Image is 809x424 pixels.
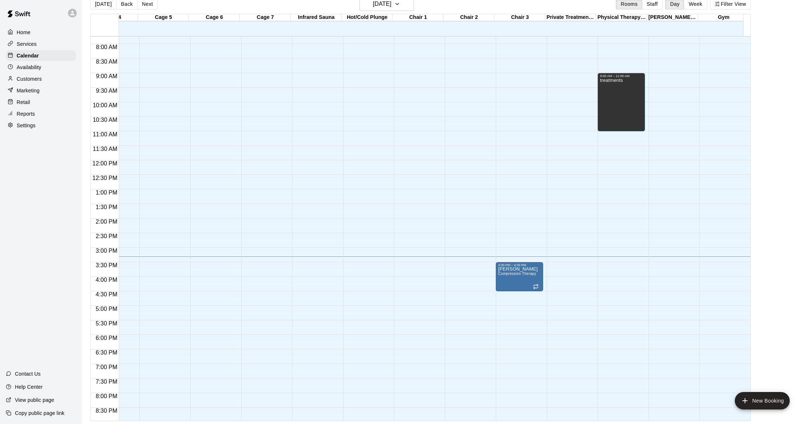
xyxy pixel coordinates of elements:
span: 11:00 AM [91,131,119,137]
a: Retail [6,97,76,108]
span: Compression Therapy [498,272,536,276]
span: 6:30 PM [94,349,119,356]
span: 8:00 PM [94,393,119,399]
span: 9:30 AM [94,88,119,94]
p: Home [17,29,31,36]
p: Marketing [17,87,40,94]
div: 9:00 AM – 11:00 AM: treatments [598,73,645,131]
div: Infrared Sauna [291,14,342,21]
div: 3:30 PM – 4:30 PM [498,263,541,267]
a: Customers [6,73,76,84]
span: 10:00 AM [91,102,119,108]
p: Retail [17,99,30,106]
span: 7:00 PM [94,364,119,370]
button: add [735,392,790,409]
a: Services [6,39,76,49]
span: 10:30 AM [91,117,119,123]
span: 12:30 PM [91,175,119,181]
a: Home [6,27,76,38]
a: Availability [6,62,76,73]
span: Recurring event [533,284,539,289]
div: Chair 2 [443,14,494,21]
p: Reports [17,110,35,117]
span: 2:00 PM [94,219,119,225]
span: 6:00 PM [94,335,119,341]
a: Settings [6,120,76,131]
span: 12:00 PM [91,160,119,167]
div: Cage 6 [189,14,240,21]
div: [PERSON_NAME]'s Room [647,14,698,21]
div: Cage 5 [138,14,189,21]
span: 2:30 PM [94,233,119,239]
p: Help Center [15,383,43,391]
span: 1:00 PM [94,189,119,196]
span: 11:30 AM [91,146,119,152]
span: 8:00 AM [94,44,119,50]
div: Cage 7 [240,14,291,21]
span: 3:00 PM [94,248,119,254]
a: Reports [6,108,76,119]
span: 1:30 PM [94,204,119,210]
div: Gym [698,14,749,21]
div: Chair 1 [392,14,443,21]
p: Settings [17,122,36,129]
span: 5:30 PM [94,320,119,327]
span: 3:30 PM [94,262,119,268]
p: Calendar [17,52,39,59]
p: View public page [15,396,54,404]
span: 9:00 AM [94,73,119,79]
p: Copy public page link [15,409,64,417]
span: 5:00 PM [94,306,119,312]
span: 7:30 PM [94,379,119,385]
p: Contact Us [15,370,41,377]
div: Hot/Cold Plunge [342,14,392,21]
div: Private Treatment Room [545,14,596,21]
div: 3:30 PM – 4:30 PM: Hunter Pittman [496,262,543,291]
a: Calendar [6,50,76,61]
div: Chair 3 [494,14,545,21]
span: 8:30 PM [94,408,119,414]
div: 9:00 AM – 11:00 AM [600,74,643,78]
span: 4:00 PM [94,277,119,283]
p: Customers [17,75,42,83]
div: Physical Therapy Room [596,14,647,21]
a: Marketing [6,85,76,96]
p: Services [17,40,37,48]
span: 8:30 AM [94,59,119,65]
p: Availability [17,64,41,71]
span: 4:30 PM [94,291,119,297]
